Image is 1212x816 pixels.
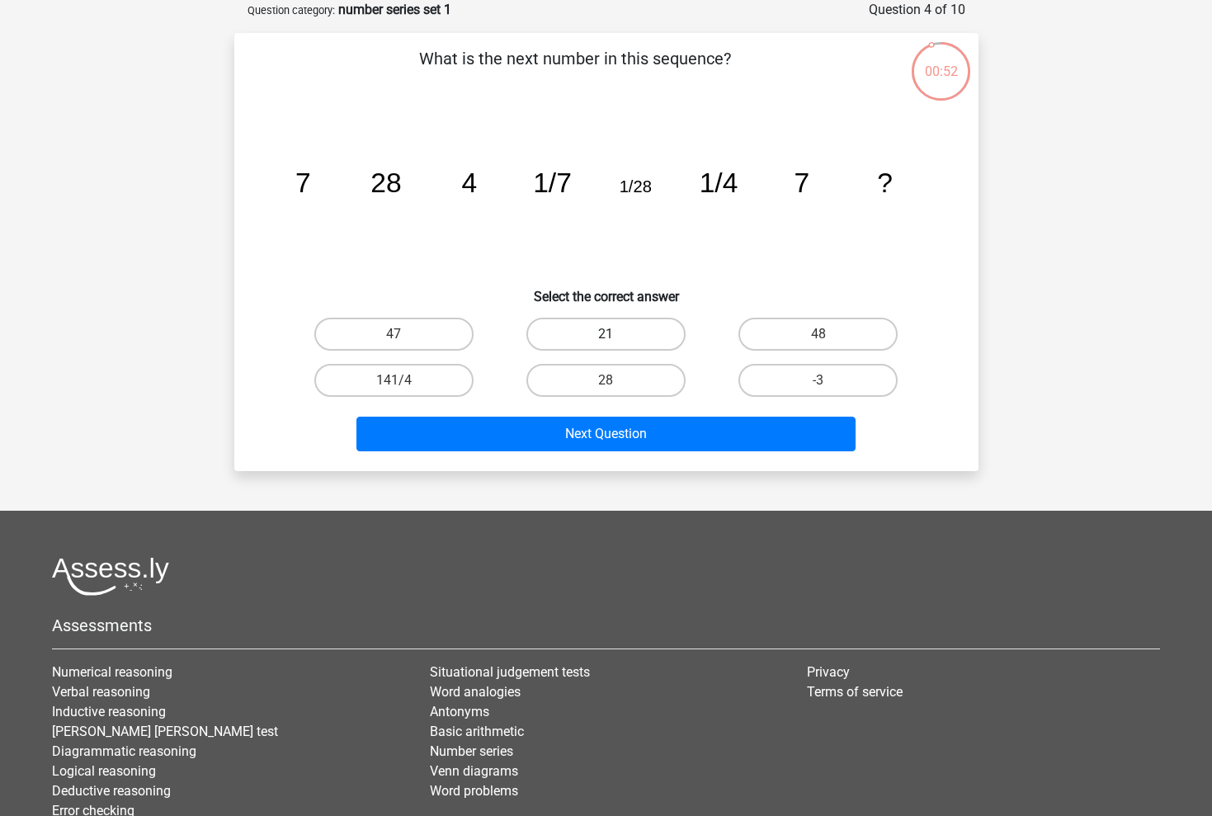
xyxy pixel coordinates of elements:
[52,557,169,596] img: Assessly logo
[314,318,474,351] label: 47
[877,167,893,198] tspan: ?
[52,704,166,719] a: Inductive reasoning
[295,167,310,198] tspan: 7
[261,46,890,96] p: What is the next number in this sequence?
[52,783,171,799] a: Deductive reasoning
[52,724,278,739] a: [PERSON_NAME] [PERSON_NAME] test
[807,684,903,700] a: Terms of service
[794,167,809,198] tspan: 7
[52,664,172,680] a: Numerical reasoning
[430,684,521,700] a: Word analogies
[738,364,898,397] label: -3
[807,664,850,680] a: Privacy
[533,167,572,198] tspan: 1/7
[338,2,451,17] strong: number series set 1
[430,743,513,759] a: Number series
[910,40,972,82] div: 00:52
[461,167,477,198] tspan: 4
[619,177,651,196] tspan: 1/28
[356,417,856,451] button: Next Question
[430,724,524,739] a: Basic arithmetic
[430,763,518,779] a: Venn diagrams
[52,743,196,759] a: Diagrammatic reasoning
[430,704,489,719] a: Antonyms
[738,318,898,351] label: 48
[526,364,686,397] label: 28
[248,4,335,17] small: Question category:
[314,364,474,397] label: 141/4
[526,318,686,351] label: 21
[52,684,150,700] a: Verbal reasoning
[52,763,156,779] a: Logical reasoning
[52,616,1160,635] h5: Assessments
[699,167,738,198] tspan: 1/4
[370,167,401,198] tspan: 28
[430,664,590,680] a: Situational judgement tests
[430,783,518,799] a: Word problems
[261,276,952,304] h6: Select the correct answer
